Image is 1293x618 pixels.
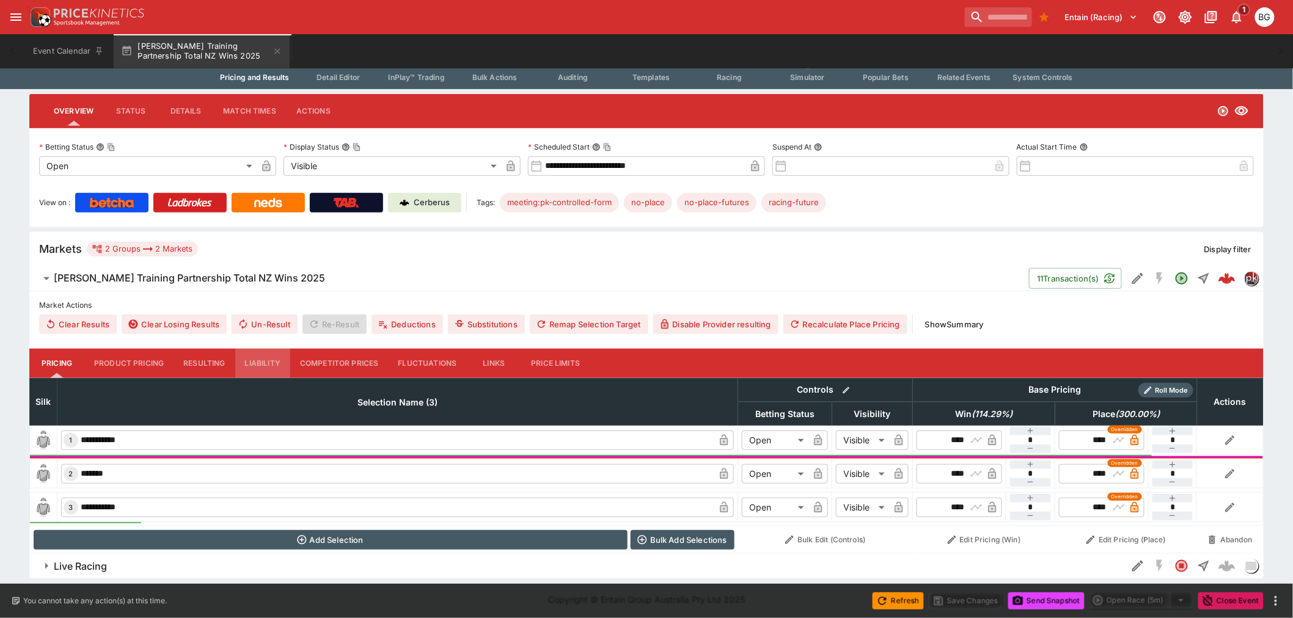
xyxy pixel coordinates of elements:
img: liveracing [1245,559,1258,573]
img: Betcha [90,198,134,208]
input: search [965,7,1032,27]
div: Visible [284,156,501,176]
p: Betting Status [39,142,93,152]
button: Documentation [1200,6,1222,28]
em: ( 300.00 %) [1115,407,1160,421]
button: Links [466,349,521,378]
button: Edit Detail [1127,267,1149,289]
button: Refresh [873,592,924,609]
img: PriceKinetics Logo [27,5,51,29]
span: meeting:pk-controlled-form [500,197,619,209]
button: Actual Start Time [1080,143,1088,151]
label: View on : [39,193,70,213]
div: bfe002f4-bf5b-42e8-a3dd-7bf7261a30c5 [1218,270,1236,287]
span: racing-future [761,197,826,209]
button: Disable Provider resulting [653,314,778,334]
div: Betting Target: cerberus [500,193,619,213]
button: Fluctuations [389,349,467,378]
th: Controls [738,378,913,402]
button: Pricing [29,349,84,378]
p: You cannot take any action(s) at this time. [23,595,167,606]
button: Connected to PK [1149,6,1171,28]
img: blank-silk.png [34,498,53,517]
span: 1 [1238,4,1251,16]
span: Popular Bets [863,73,909,82]
svg: Open [1174,271,1189,286]
img: logo-cerberus--red.svg [1218,270,1236,287]
div: Show/hide Price Roll mode configuration. [1138,383,1193,398]
button: Clear Results [39,314,117,334]
p: Display Status [284,142,339,152]
button: Send Snapshot [1008,592,1085,609]
span: Selection Name (3) [344,395,451,410]
label: Tags: [477,193,495,213]
span: 1 [67,436,75,445]
button: Un-Result [232,314,297,334]
span: Visibility [841,407,904,421]
div: Visible [836,464,889,484]
h5: Markets [39,242,82,256]
button: more [1269,594,1283,608]
button: Close Event [1198,592,1264,609]
img: TabNZ [334,198,359,208]
button: Toggle light/dark mode [1174,6,1196,28]
span: 3 [67,503,76,512]
p: Actual Start Time [1017,142,1077,152]
div: Betting Target: cerberus [761,193,826,213]
button: Edit Pricing (Win) [917,530,1052,550]
button: Substitutions [448,314,525,334]
img: Ladbrokes [167,198,212,208]
button: Match Times [213,96,286,126]
span: no-place-futures [677,197,756,209]
span: Place(300.00%) [1079,407,1173,421]
button: Add Selection [34,530,628,550]
span: Racing [717,73,742,82]
p: Scheduled Start [528,142,590,152]
button: SGM Disabled [1149,267,1171,289]
a: Cerberus [388,193,461,213]
button: Display filter [1197,239,1259,259]
button: Competitor Prices [290,349,389,378]
img: blank-silk.png [34,431,53,450]
button: 11Transaction(s) [1029,268,1122,289]
button: Ben Grimstone [1251,4,1278,31]
img: blank-silk.png [34,464,53,484]
div: pricekinetics [1244,271,1259,286]
button: Betting StatusCopy To Clipboard [96,143,104,151]
span: Related Events [937,73,991,82]
img: pricekinetics [1245,272,1258,285]
span: Roll Mode [1151,385,1193,396]
div: Ben Grimstone [1255,7,1275,27]
div: Visible [836,498,889,517]
button: ShowSummary [918,314,991,334]
span: 2 [67,470,76,478]
img: Sportsbook Management [54,20,120,26]
div: split button [1090,592,1193,609]
div: Visible [836,431,889,450]
button: [PERSON_NAME] Training Partnership Total NZ Wins 2025 [29,266,1029,291]
button: Copy To Clipboard [107,143,115,151]
button: Edit Pricing (Place) [1059,530,1194,550]
button: Straight [1193,267,1215,289]
span: Win(114.29%) [942,407,1026,421]
span: Betting Status [742,407,828,421]
span: Overridden [1112,459,1138,467]
span: Overridden [1112,426,1138,434]
img: Neds [254,198,282,208]
span: System Controls [1013,73,1073,82]
th: Silk [30,378,57,425]
span: Overridden [1112,493,1138,501]
button: Suspend At [814,143,822,151]
svg: Open [1217,105,1229,117]
th: Actions [1197,378,1263,425]
svg: Closed [1174,559,1189,573]
button: Status [103,96,158,126]
button: Clear Losing Results [122,314,227,334]
button: Event Calendar [26,34,111,68]
button: Resulting [174,349,235,378]
button: Overview [44,96,103,126]
a: bfe002f4-bf5b-42e8-a3dd-7bf7261a30c5 [1215,266,1239,291]
em: ( 114.29 %) [972,407,1013,421]
img: Cerberus [400,198,409,208]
